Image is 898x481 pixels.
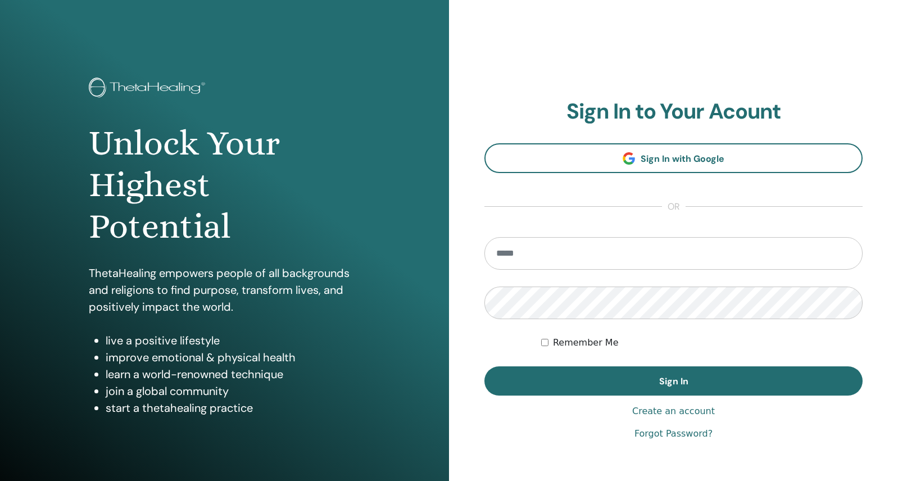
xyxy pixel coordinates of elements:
li: learn a world-renowned technique [106,366,360,383]
h2: Sign In to Your Acount [484,99,863,125]
li: live a positive lifestyle [106,332,360,349]
a: Create an account [632,405,715,418]
label: Remember Me [553,336,619,350]
span: Sign In [659,375,688,387]
span: or [662,200,686,214]
p: ThetaHealing empowers people of all backgrounds and religions to find purpose, transform lives, a... [89,265,360,315]
li: join a global community [106,383,360,400]
button: Sign In [484,366,863,396]
a: Sign In with Google [484,143,863,173]
span: Sign In with Google [641,153,724,165]
div: Keep me authenticated indefinitely or until I manually logout [541,336,863,350]
li: start a thetahealing practice [106,400,360,416]
h1: Unlock Your Highest Potential [89,122,360,248]
a: Forgot Password? [634,427,713,441]
li: improve emotional & physical health [106,349,360,366]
